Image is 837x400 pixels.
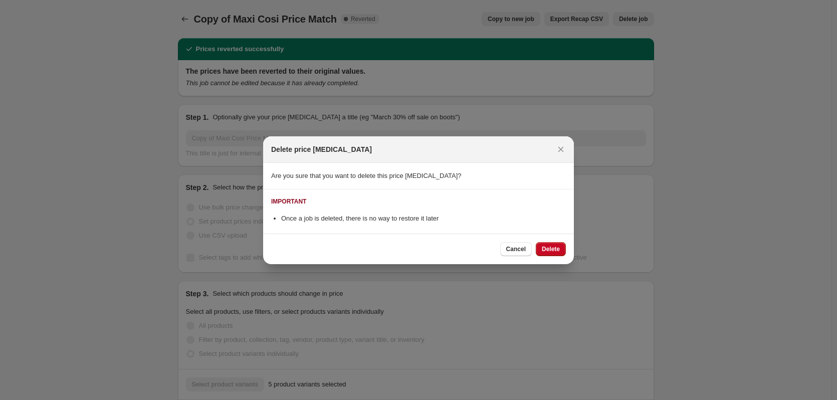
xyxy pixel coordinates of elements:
button: Close [554,142,568,156]
span: Are you sure that you want to delete this price [MEDICAL_DATA]? [271,172,462,179]
span: Delete [542,245,560,253]
h2: Delete price [MEDICAL_DATA] [271,144,372,154]
div: IMPORTANT [271,197,306,206]
span: Cancel [506,245,526,253]
button: Cancel [500,242,532,256]
button: Delete [536,242,566,256]
li: Once a job is deleted, there is no way to restore it later [281,214,566,224]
